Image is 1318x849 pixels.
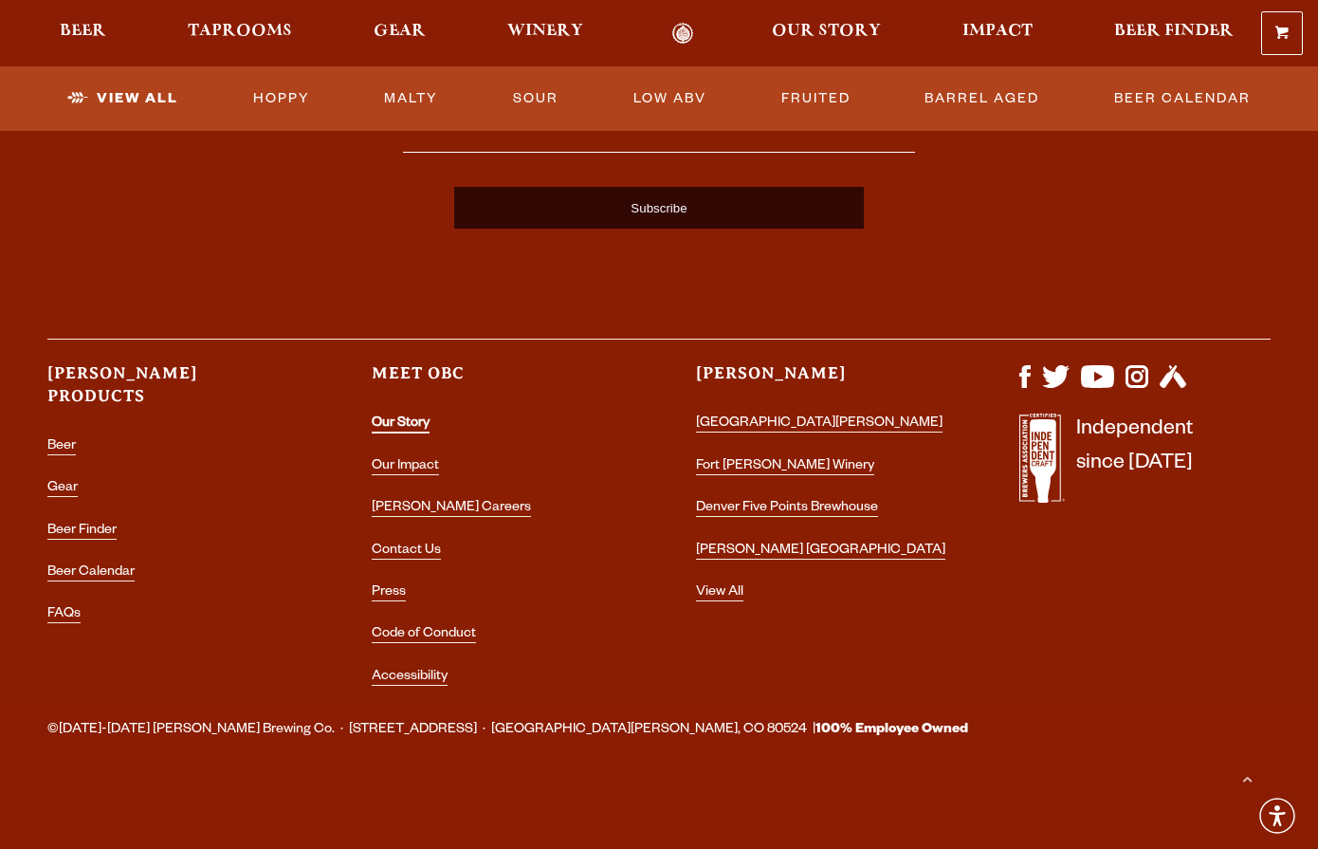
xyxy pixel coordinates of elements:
a: Beer [47,439,76,455]
a: Visit us on Untappd [1160,378,1187,394]
a: View All [696,585,743,601]
a: Sour [505,77,566,120]
div: Accessibility Menu [1256,795,1298,837]
a: Contact Us [372,544,441,560]
span: Impact [962,24,1033,39]
a: Gear [361,23,438,45]
a: View All [60,77,186,120]
a: Our Story [760,23,893,45]
a: Our Impact [372,459,439,475]
a: Low ABV [626,77,714,120]
a: Winery [495,23,595,45]
a: [GEOGRAPHIC_DATA][PERSON_NAME] [696,416,943,433]
a: Beer Calendar [47,565,135,581]
a: [PERSON_NAME] [GEOGRAPHIC_DATA] [696,544,945,560]
a: Hoppy [246,77,318,120]
h3: [PERSON_NAME] [696,362,946,401]
a: Barrel Aged [917,77,1047,120]
a: Beer Finder [47,524,117,540]
span: Taprooms [188,24,292,39]
a: Visit us on YouTube [1081,378,1113,394]
a: Gear [47,481,78,497]
a: Beer [47,23,119,45]
a: Beer Finder [1102,23,1246,45]
a: Accessibility [372,670,448,686]
a: FAQs [47,607,81,623]
a: Impact [950,23,1045,45]
h3: Meet OBC [372,362,622,401]
a: Press [372,585,406,601]
a: Code of Conduct [372,627,476,643]
a: Odell Home [647,23,718,45]
a: Fort [PERSON_NAME] Winery [696,459,874,475]
a: Our Story [372,416,430,434]
span: Beer [60,24,106,39]
span: Beer Finder [1114,24,1234,39]
a: Taprooms [175,23,304,45]
a: Denver Five Points Brewhouse [696,501,878,517]
h3: [PERSON_NAME] Products [47,362,298,423]
span: ©[DATE]-[DATE] [PERSON_NAME] Brewing Co. · [STREET_ADDRESS] · [GEOGRAPHIC_DATA][PERSON_NAME], CO ... [47,718,968,743]
a: Scroll to top [1223,754,1271,802]
span: Winery [507,24,583,39]
a: Visit us on Facebook [1019,378,1030,394]
a: Beer Calendar [1107,77,1258,120]
input: Subscribe [454,187,864,229]
a: [PERSON_NAME] Careers [372,501,531,517]
p: Independent since [DATE] [1076,414,1193,513]
strong: 100% Employee Owned [815,723,968,738]
a: Visit us on X (formerly Twitter) [1042,378,1071,394]
span: Our Story [772,24,881,39]
a: Visit us on Instagram [1126,378,1148,394]
span: Gear [374,24,426,39]
a: Fruited [774,77,858,120]
a: Malty [376,77,446,120]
